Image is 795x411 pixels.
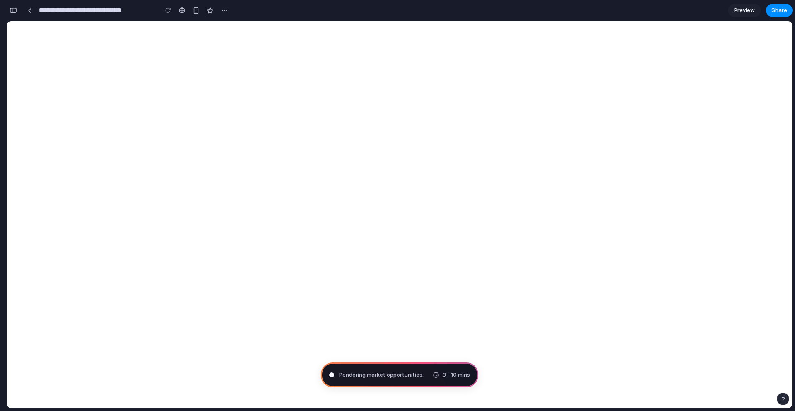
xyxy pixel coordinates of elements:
[766,4,793,17] button: Share
[443,371,470,379] span: 3 - 10 mins
[339,371,424,379] span: Pondering market opportunities .
[728,4,761,17] a: Preview
[771,6,787,15] span: Share
[734,6,755,15] span: Preview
